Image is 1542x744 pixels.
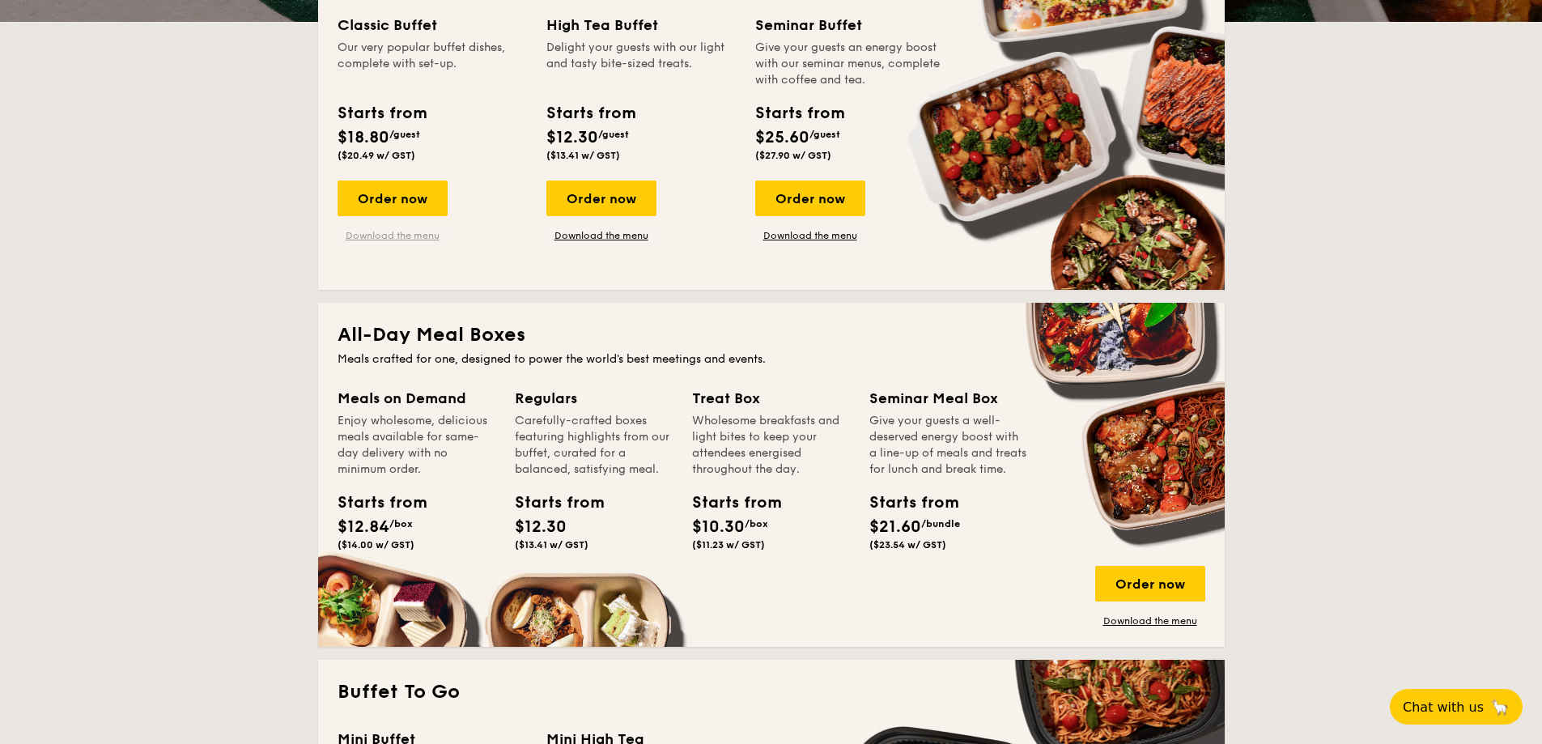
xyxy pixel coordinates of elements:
div: Starts from [338,491,410,515]
h2: All-Day Meal Boxes [338,322,1205,348]
div: Carefully-crafted boxes featuring highlights from our buffet, curated for a balanced, satisfying ... [515,413,673,478]
div: Starts from [692,491,765,515]
div: Enjoy wholesome, delicious meals available for same-day delivery with no minimum order. [338,413,495,478]
span: $18.80 [338,128,389,147]
div: Seminar Meal Box [869,387,1027,410]
span: ($14.00 w/ GST) [338,539,414,551]
span: $12.30 [546,128,598,147]
div: Give your guests a well-deserved energy boost with a line-up of meals and treats for lunch and br... [869,413,1027,478]
div: Regulars [515,387,673,410]
h2: Buffet To Go [338,679,1205,705]
div: Order now [338,181,448,216]
span: /guest [809,129,840,140]
span: $12.30 [515,517,567,537]
span: Chat with us [1403,699,1484,715]
a: Download the menu [546,229,656,242]
span: $10.30 [692,517,745,537]
span: ($13.41 w/ GST) [546,150,620,161]
a: Download the menu [338,229,448,242]
span: $21.60 [869,517,921,537]
div: Meals crafted for one, designed to power the world's best meetings and events. [338,351,1205,368]
div: High Tea Buffet [546,14,736,36]
span: $25.60 [755,128,809,147]
span: /box [389,518,413,529]
div: Classic Buffet [338,14,527,36]
span: $12.84 [338,517,389,537]
div: Order now [755,181,865,216]
div: Seminar Buffet [755,14,945,36]
div: Starts from [546,101,635,125]
a: Download the menu [755,229,865,242]
div: Our very popular buffet dishes, complete with set-up. [338,40,527,88]
div: Starts from [515,491,588,515]
span: /bundle [921,518,960,529]
div: Give your guests an energy boost with our seminar menus, complete with coffee and tea. [755,40,945,88]
div: Treat Box [692,387,850,410]
div: Meals on Demand [338,387,495,410]
div: Starts from [869,491,942,515]
span: /box [745,518,768,529]
div: Starts from [338,101,426,125]
span: /guest [389,129,420,140]
div: Wholesome breakfasts and light bites to keep your attendees energised throughout the day. [692,413,850,478]
div: Delight your guests with our light and tasty bite-sized treats. [546,40,736,88]
span: ($27.90 w/ GST) [755,150,831,161]
div: Order now [1095,566,1205,602]
span: ($23.54 w/ GST) [869,539,946,551]
div: Order now [546,181,656,216]
span: ($13.41 w/ GST) [515,539,588,551]
button: Chat with us🦙 [1390,689,1523,725]
span: ($20.49 w/ GST) [338,150,415,161]
span: /guest [598,129,629,140]
span: ($11.23 w/ GST) [692,539,765,551]
a: Download the menu [1095,614,1205,627]
div: Starts from [755,101,843,125]
span: 🦙 [1490,698,1510,716]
